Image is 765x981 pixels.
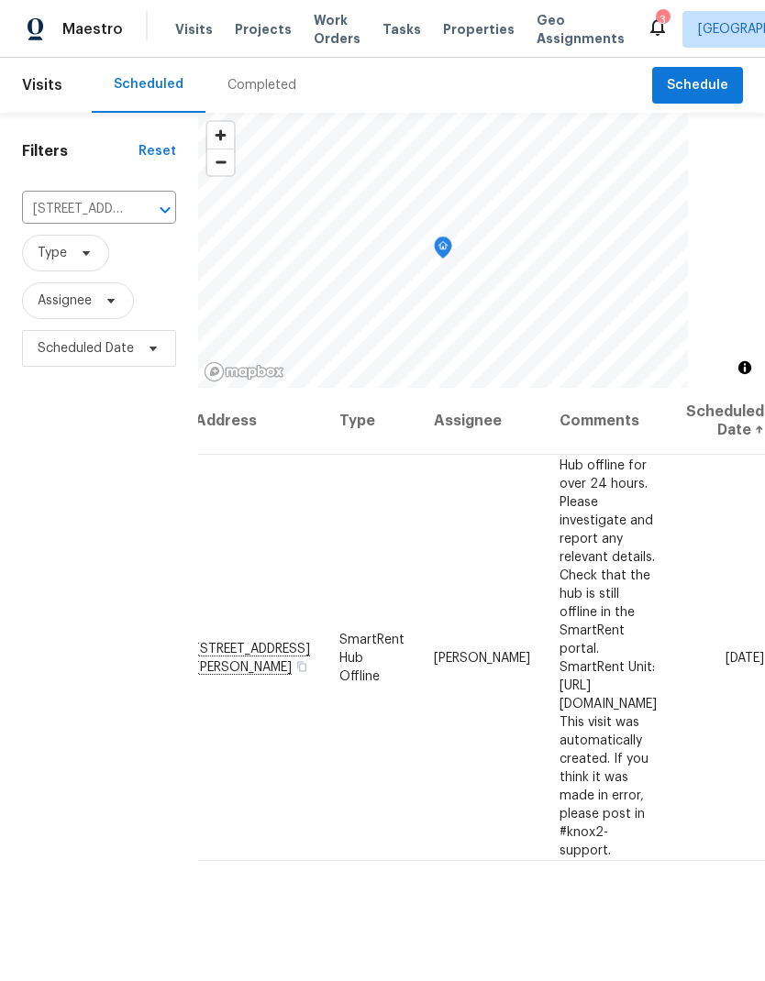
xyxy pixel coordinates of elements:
[294,657,310,674] button: Copy Address
[434,651,530,664] span: [PERSON_NAME]
[194,388,325,455] th: Address
[207,122,234,149] button: Zoom in
[443,20,515,39] span: Properties
[419,388,545,455] th: Assignee
[235,20,292,39] span: Projects
[114,75,183,94] div: Scheduled
[339,633,405,682] span: SmartRent Hub Offline
[382,23,421,36] span: Tasks
[22,195,125,224] input: Search for an address...
[314,11,360,48] span: Work Orders
[739,358,750,378] span: Toggle attribution
[545,388,671,455] th: Comments
[38,339,134,358] span: Scheduled Date
[227,76,296,94] div: Completed
[726,651,764,664] span: [DATE]
[652,67,743,105] button: Schedule
[152,197,178,223] button: Open
[22,142,139,160] h1: Filters
[62,20,123,39] span: Maestro
[560,458,657,856] span: Hub offline for over 24 hours. Please investigate and report any relevant details. Check that the...
[22,65,62,105] span: Visits
[38,292,92,310] span: Assignee
[734,357,756,379] button: Toggle attribution
[434,237,452,265] div: Map marker
[38,244,67,262] span: Type
[325,388,419,455] th: Type
[204,361,284,382] a: Mapbox homepage
[198,113,688,388] canvas: Map
[656,11,669,29] div: 3
[139,142,176,160] div: Reset
[537,11,625,48] span: Geo Assignments
[667,74,728,97] span: Schedule
[207,149,234,175] button: Zoom out
[671,388,765,455] th: Scheduled Date ↑
[175,20,213,39] span: Visits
